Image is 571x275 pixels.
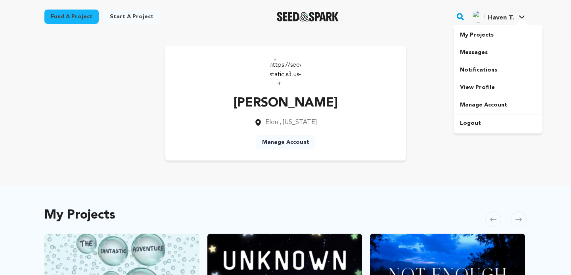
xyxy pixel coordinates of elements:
a: Logout [454,114,542,132]
img: Seed&Spark Logo Dark Mode [277,12,339,21]
div: Haven T.'s Profile [472,10,514,23]
h2: My Projects [44,210,115,221]
a: Seed&Spark Homepage [277,12,339,21]
span: Haven T.'s Profile [470,8,527,25]
a: Haven T.'s Profile [470,8,527,23]
a: Messages [454,44,542,61]
p: [PERSON_NAME] [234,94,338,113]
a: Notifications [454,61,542,79]
a: Start a project [103,10,160,24]
img: https://seedandspark-static.s3.us-east-2.amazonaws.com/images/User/002/177/908/medium/ACg8ocKzHVZ... [270,54,301,86]
span: Elon [265,119,278,126]
a: View Profile [454,79,542,96]
img: ACg8ocKzHVZhSZkwNZud7d8y33RR0Lx8mQXWng89oG5OWOKeKq5uhQ=s96-c [472,10,485,23]
a: Manage Account [256,135,316,149]
a: Manage Account [454,96,542,114]
span: Haven T. [488,15,514,21]
a: Fund a project [44,10,99,24]
span: , [US_STATE] [280,119,317,126]
a: My Projects [454,26,542,44]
